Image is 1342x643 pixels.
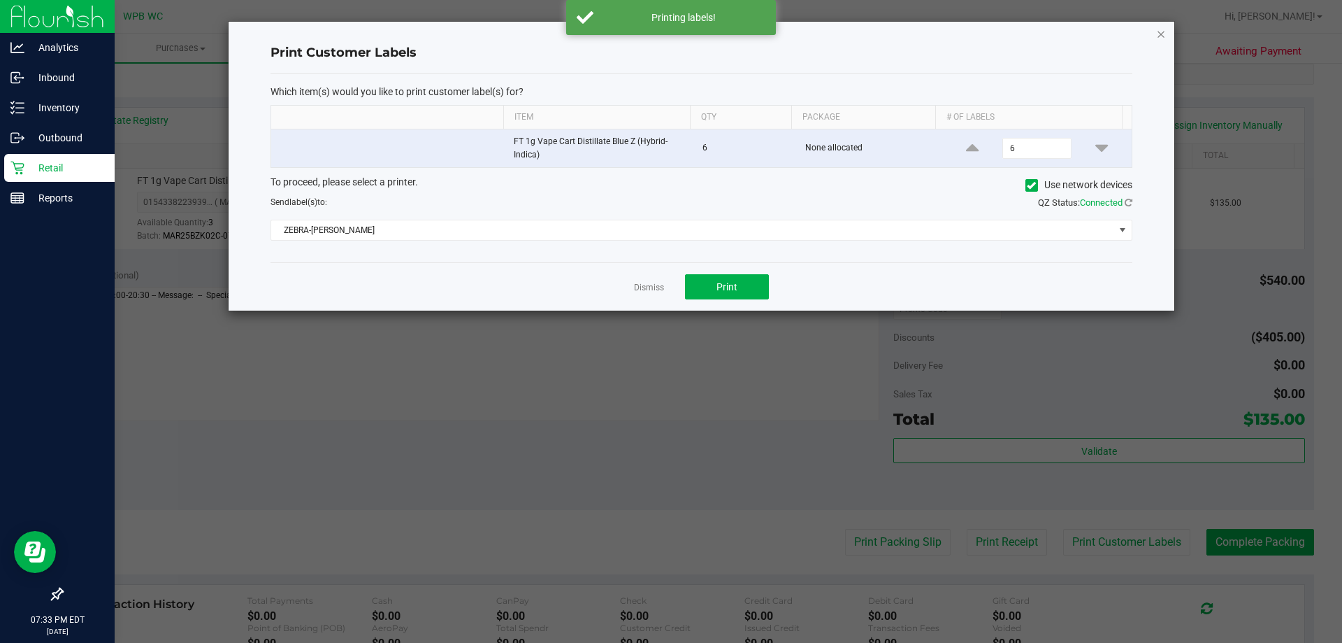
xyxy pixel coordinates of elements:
[10,161,24,175] inline-svg: Retail
[503,106,690,129] th: Item
[270,44,1132,62] h4: Print Customer Labels
[505,129,694,167] td: FT 1g Vape Cart Distillate Blue Z (Hybrid-Indica)
[601,10,765,24] div: Printing labels!
[1038,197,1132,208] span: QZ Status:
[791,106,935,129] th: Package
[24,39,108,56] p: Analytics
[694,129,797,167] td: 6
[1080,197,1123,208] span: Connected
[24,69,108,86] p: Inbound
[935,106,1122,129] th: # of labels
[24,190,108,206] p: Reports
[690,106,791,129] th: Qty
[10,101,24,115] inline-svg: Inventory
[716,281,737,292] span: Print
[270,85,1132,98] p: Which item(s) would you like to print customer label(s) for?
[10,41,24,55] inline-svg: Analytics
[271,220,1114,240] span: ZEBRA-[PERSON_NAME]
[24,160,108,176] p: Retail
[634,282,664,294] a: Dismiss
[10,191,24,205] inline-svg: Reports
[1025,178,1132,192] label: Use network devices
[6,626,108,637] p: [DATE]
[685,274,769,299] button: Print
[289,197,317,207] span: label(s)
[270,197,327,207] span: Send to:
[24,99,108,116] p: Inventory
[10,71,24,85] inline-svg: Inbound
[24,129,108,146] p: Outbound
[797,129,943,167] td: None allocated
[10,131,24,145] inline-svg: Outbound
[14,531,56,573] iframe: Resource center
[260,175,1143,196] div: To proceed, please select a printer.
[6,614,108,626] p: 07:33 PM EDT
